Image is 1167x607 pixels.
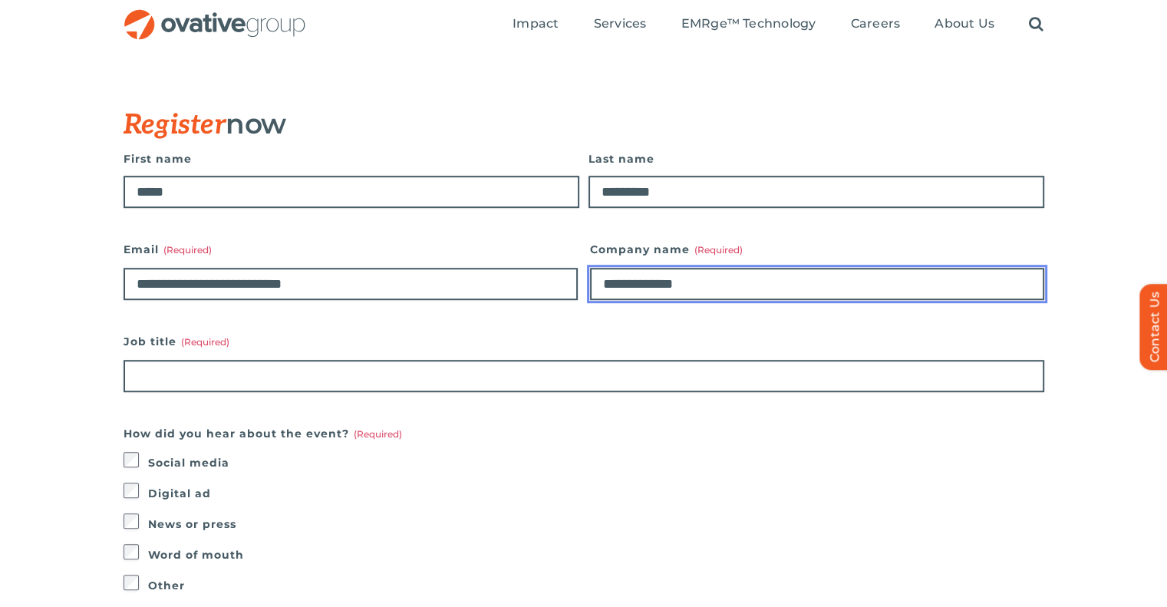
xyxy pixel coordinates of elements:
[681,16,816,33] a: EMRge™ Technology
[124,148,579,170] label: First name
[354,428,402,440] span: (Required)
[935,16,994,33] a: About Us
[163,244,212,256] span: (Required)
[124,108,968,140] h3: now
[148,575,1044,596] label: Other
[681,16,816,31] span: EMRge™ Technology
[124,239,578,260] label: Email
[148,483,1044,504] label: Digital ad
[594,16,647,31] span: Services
[124,423,402,444] legend: How did you hear about the event?
[124,331,1044,352] label: Job title
[148,544,1044,566] label: Word of mouth
[513,16,559,31] span: Impact
[935,16,994,31] span: About Us
[148,513,1044,535] label: News or press
[123,8,307,22] a: OG_Full_horizontal_RGB
[1029,16,1043,33] a: Search
[851,16,901,33] a: Careers
[588,148,1044,170] label: Last name
[513,16,559,33] a: Impact
[694,244,743,256] span: (Required)
[851,16,901,31] span: Careers
[124,108,226,142] span: Register
[148,452,1044,473] label: Social media
[590,239,1044,260] label: Company name
[594,16,647,33] a: Services
[181,336,229,348] span: (Required)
